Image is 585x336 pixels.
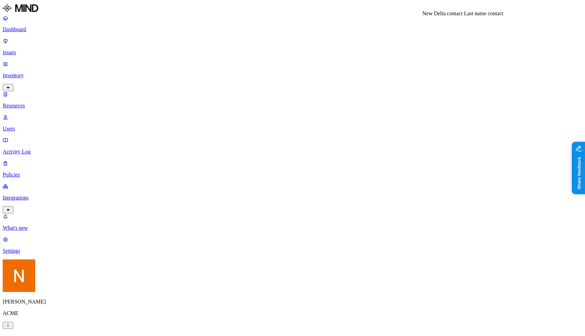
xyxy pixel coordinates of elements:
p: Policies [3,172,582,178]
p: Inventory [3,72,582,79]
div: New Delta contact Last name contact [422,10,503,17]
p: Users [3,126,582,132]
img: MIND [3,3,38,14]
p: ACME [3,310,582,316]
p: Resources [3,103,582,109]
p: Activity Log [3,149,582,155]
p: Dashboard [3,26,582,33]
p: Integrations [3,195,582,201]
img: Nitai Mishary [3,259,35,292]
p: What's new [3,225,582,231]
p: Issues [3,49,582,56]
p: Settings [3,248,582,254]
